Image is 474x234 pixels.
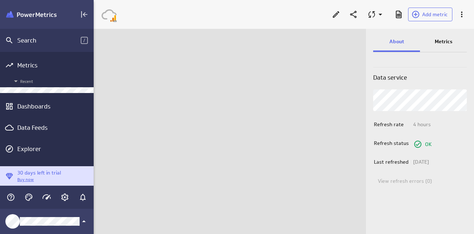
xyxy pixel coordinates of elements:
div: Help & PowerMetrics Assistant [5,191,17,203]
div: About [373,32,420,52]
div: Dashboards [17,102,76,110]
p: About [389,38,404,45]
svg: Themes [24,193,33,202]
span: Recent [12,77,90,85]
span: View refresh errors (0) [378,178,432,184]
div: Download as CSV [393,8,405,21]
button: Add metric [408,8,452,21]
div: Account and settings [59,191,71,203]
p: OK [425,141,432,147]
div: Metrics [17,61,76,69]
p: Refresh status [374,140,412,147]
div: Notifications [77,191,89,203]
div: Themes [23,191,35,203]
p: [DATE] [413,158,466,166]
div: Share [347,8,359,21]
button: Refresh menu [363,8,389,21]
span: / [81,37,88,44]
div: Explorer [17,145,92,153]
div: Collapse [78,8,90,21]
p: Last refreshed [374,158,412,166]
p: Refresh rate [374,121,412,128]
div: More actions [456,8,468,21]
p: 4 hours [413,121,466,128]
p: 30 days left in trial [17,169,61,177]
span: Add metric [422,11,448,18]
p: Buy now [17,177,61,183]
img: Klipfolio PowerMetrics Banner [6,11,57,18]
div: Metrics [420,32,467,52]
div: Search [17,36,81,44]
img: image8173474340458021267.png [109,15,117,22]
p: Metrics [435,38,452,45]
svg: Usage [43,193,51,202]
div: Data Feeds [17,124,76,132]
svg: Account and settings [61,193,69,202]
div: Google Analytics 4, Table [373,89,467,111]
div: Edit [330,8,342,21]
h3: Data service [373,73,467,82]
button: View refresh errors (0) [373,175,437,187]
